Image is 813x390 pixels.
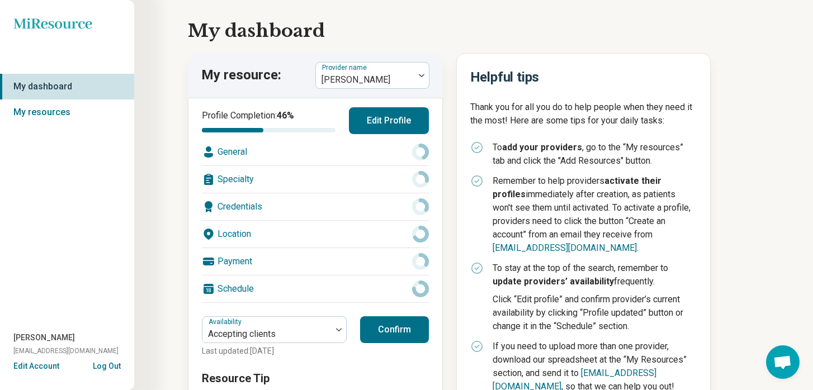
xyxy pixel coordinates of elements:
[470,67,697,87] h2: Helpful tips
[202,139,429,165] div: General
[493,276,614,287] strong: update providers’ availability
[360,316,429,343] button: Confirm
[202,345,347,357] p: Last updated: [DATE]
[202,221,429,248] div: Location
[202,275,429,302] div: Schedule
[349,107,429,134] button: Edit Profile
[202,193,429,220] div: Credentials
[202,109,335,132] div: Profile Completion:
[277,110,294,121] span: 46 %
[502,142,582,153] strong: add your providers
[13,332,75,344] span: [PERSON_NAME]
[201,66,281,85] p: My resource:
[322,64,369,72] label: Provider name
[493,261,697,288] p: To stay at the top of the search, remember to frequently.
[209,318,244,326] label: Availability
[766,345,800,379] div: Open chat
[493,174,697,255] p: Remember to help providers immediately after creation, as patients won't see them until activated...
[202,248,429,275] div: Payment
[93,360,121,369] button: Log Out
[493,141,697,168] p: To , go to the “My resources” tab and click the "Add Resources" button.
[470,101,697,127] p: Thank you for all you do to help people when they need it the most! Here are some tips for your d...
[13,360,59,372] button: Edit Account
[202,370,429,386] h3: Resource Tip
[13,346,119,356] span: [EMAIL_ADDRESS][DOMAIN_NAME]
[202,166,429,193] div: Specialty
[188,17,759,44] h1: My dashboard
[493,242,637,253] a: [EMAIL_ADDRESS][DOMAIN_NAME]
[493,293,697,333] p: Click “Edit profile” and confirm provider’s current availability by clicking “Profile updated” bu...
